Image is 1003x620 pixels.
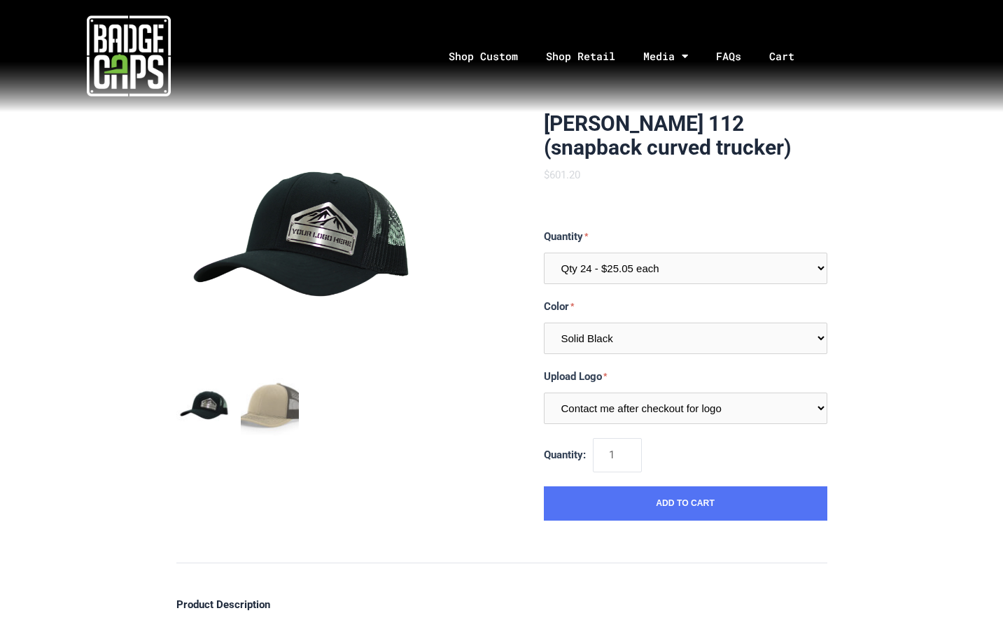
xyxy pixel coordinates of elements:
a: Media [629,20,702,93]
a: Cart [755,20,826,93]
a: Shop Custom [435,20,532,93]
span: Quantity: [544,449,586,461]
button: mark as featured image [176,378,234,436]
button: Add to Cart [544,486,827,521]
h1: [PERSON_NAME] 112 (snapback curved trucker) [544,112,827,160]
nav: Menu [258,20,1003,93]
img: BadgeCaps - Richardson 112 [176,112,435,371]
h4: Product Description [176,598,827,611]
a: FAQs [702,20,755,93]
button: mark as featured image [241,378,299,436]
img: badgecaps white logo with green acccent [87,14,171,98]
span: $601.20 [544,169,580,181]
label: Upload Logo [544,368,827,386]
img: BadgeCaps - Richardson 112 [176,378,234,436]
a: Shop Retail [532,20,629,93]
label: Color [544,298,827,316]
label: Quantity [544,228,827,246]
